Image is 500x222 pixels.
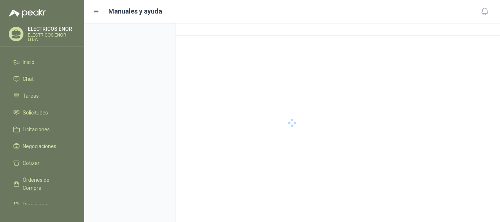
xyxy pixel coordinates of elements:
[9,139,75,153] a: Negociaciones
[9,156,75,170] a: Cotizar
[23,58,34,66] span: Inicio
[9,123,75,136] a: Licitaciones
[9,72,75,86] a: Chat
[23,201,50,209] span: Remisiones
[108,6,162,16] h1: Manuales y ayuda
[23,142,56,150] span: Negociaciones
[28,33,75,42] p: ELECTRICOS ENOR LTDA
[9,9,46,18] img: Logo peakr
[23,176,68,192] span: Órdenes de Compra
[9,106,75,120] a: Solicitudes
[23,75,34,83] span: Chat
[23,125,50,133] span: Licitaciones
[23,159,40,167] span: Cotizar
[9,55,75,69] a: Inicio
[23,109,48,117] span: Solicitudes
[9,198,75,212] a: Remisiones
[9,173,75,195] a: Órdenes de Compra
[9,89,75,103] a: Tareas
[23,92,39,100] span: Tareas
[28,26,75,31] p: ELECTRICOS ENOR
